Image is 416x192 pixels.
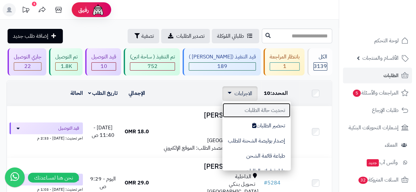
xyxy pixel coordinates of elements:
a: تصدير الطلبات [161,29,210,43]
a: تم التنفيذ ( ساحة اتين) 752 [122,48,181,75]
span: تـحـويـل بـنـكـي [229,181,255,188]
a: تحديثات المنصة [17,3,34,18]
span: 5 [353,90,361,97]
div: الكل [313,53,327,61]
button: تصفية [128,29,159,43]
span: السلات المتروكة [358,175,399,184]
a: الإجمالي [129,89,145,97]
div: 6 [32,2,37,6]
span: 10 [264,89,270,97]
a: طلبات الإرجاع [343,102,412,118]
a: طلباتي المُوكلة [212,29,259,43]
span: 32 [358,177,368,184]
span: الاجراءات [234,90,252,97]
span: زيارة مباشرة - مصدر الطلب: الموقع الإلكتروني [164,144,250,152]
div: تم التنفيذ ( ساحة اتين) [130,53,175,61]
button: طباعة فواتير الطلبات [222,163,291,179]
div: 1 [270,63,299,70]
a: إضافة طلب جديد [8,29,63,43]
a: الاجراءات [228,90,252,97]
a: لوحة التحكم [343,33,412,49]
h3: [PERSON_NAME] [156,112,258,119]
a: تم التوصيل 1.8K [48,48,84,75]
a: الطلبات [343,68,412,83]
span: جديد [367,159,379,166]
div: 1758 [56,63,77,70]
span: الطلبات [383,71,399,80]
a: وآتس آبجديد [343,155,412,170]
span: 3139 [314,62,327,70]
span: اليوم - 9:29 ص [90,175,116,190]
img: logo-2.png [371,18,410,32]
span: 18.0 OMR [125,128,149,136]
button: تحضير الطلبات [222,118,291,133]
a: إشعارات التحويلات البنكية [343,120,412,136]
button: إصدار بوليصة الشحنة للطلب [222,133,291,148]
span: [GEOGRAPHIC_DATA] [207,137,258,144]
span: 22 [24,62,31,70]
span: [DATE] - 11:40 ص [92,124,114,139]
span: وآتس آب [366,158,398,167]
div: المحدد: [264,90,297,97]
a: السلات المتروكة32 [343,172,412,188]
span: 10 [101,62,107,70]
div: 752 [130,63,175,70]
a: الكل3139 [306,48,333,75]
span: إضافة طلب جديد [13,32,48,40]
div: قيد التنفيذ ([PERSON_NAME] ) [189,53,256,61]
span: لوحة التحكم [374,36,399,45]
a: تاريخ الطلب [88,89,118,97]
span: إشعارات التحويلات البنكية [349,123,399,132]
span: 1.8K [61,62,72,70]
button: تحديث حالة الطلبات [222,103,291,118]
span: 29.0 OMR [125,179,149,187]
span: 752 [148,62,158,70]
a: قيد التنفيذ ([PERSON_NAME] ) 189 [181,48,262,75]
span: 1 [283,62,286,70]
span: العملاء [385,140,398,150]
img: ai-face.png [91,3,105,16]
span: تصدير الطلبات [176,32,205,40]
div: قيد التوصيل [91,53,116,61]
span: الأقسام والمنتجات [362,53,399,63]
span: طلباتي المُوكلة [217,32,244,40]
a: العملاء [343,137,412,153]
a: جاري التوصيل 22 [6,48,48,75]
span: # [264,179,267,187]
div: 10 [92,63,116,70]
div: اخر تحديث: [DATE] - 2:33 م [10,134,83,141]
span: الداخلية [235,173,251,181]
button: طباعة قائمة الشحن [222,148,291,163]
span: قيد التوصيل [58,125,79,132]
a: قيد التوصيل 10 [84,48,122,75]
a: بانتظار المراجعة 1 [262,48,306,75]
span: تصفية [141,32,154,40]
div: تم التوصيل [55,53,78,61]
div: جاري التوصيل [14,53,41,61]
span: رفيق [78,6,89,14]
a: الحالة [70,89,83,97]
span: المراجعات والأسئلة [352,88,399,97]
span: طلبات الإرجاع [372,106,399,115]
h3: [PERSON_NAME] [156,163,258,170]
div: بانتظار المراجعة [270,53,300,61]
span: 189 [217,62,227,70]
a: المراجعات والأسئلة5 [343,85,412,101]
a: #5284 [264,179,281,187]
div: 22 [14,63,41,70]
div: 189 [189,63,256,70]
